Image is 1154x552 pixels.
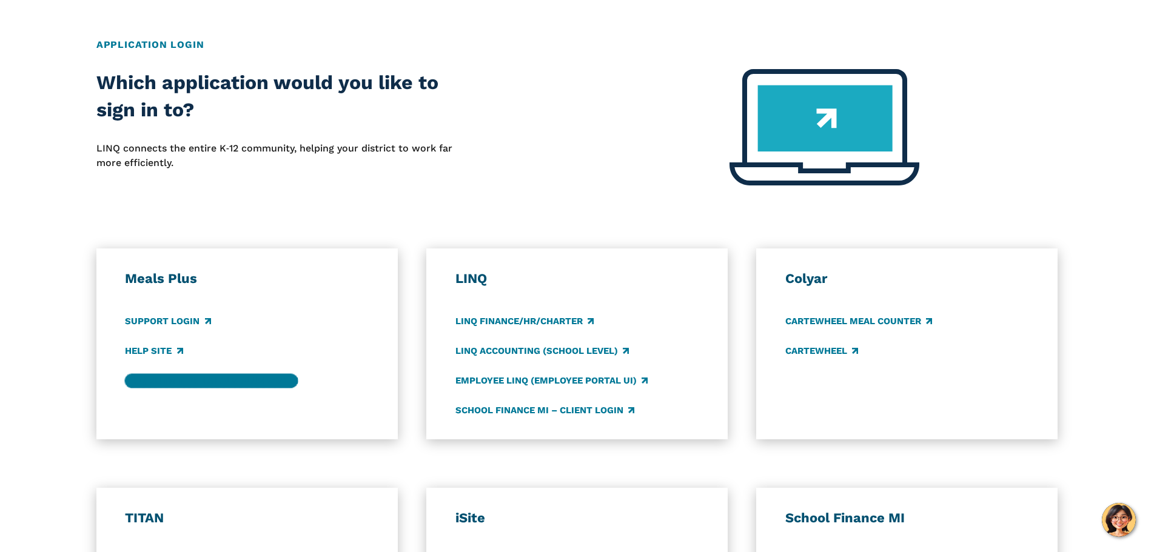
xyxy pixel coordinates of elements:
[125,344,183,357] a: Help Site
[455,510,699,527] h3: iSite
[785,344,858,357] a: CARTEWHEEL
[1102,503,1136,537] button: Hello, have a question? Let’s chat.
[785,510,1028,527] h3: School Finance MI
[455,270,699,287] h3: LINQ
[455,314,594,328] a: LINQ Finance/HR/Charter
[455,404,634,417] a: School Finance MI – Client Login
[785,270,1028,287] h3: Colyar
[125,314,210,328] a: Support Login
[96,141,480,171] p: LINQ connects the entire K‑12 community, helping your district to work far more efficiently.
[96,38,1058,52] h2: Application Login
[125,270,368,287] h3: Meals Plus
[125,374,297,387] a: LINQ Nutrition (Meals Plus v10)
[125,510,368,527] h3: TITAN
[96,69,480,124] h2: Which application would you like to sign in to?
[785,314,932,328] a: CARTEWHEEL Meal Counter
[455,344,629,357] a: LINQ Accounting (school level)
[455,374,648,387] a: Employee LINQ (Employee Portal UI)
